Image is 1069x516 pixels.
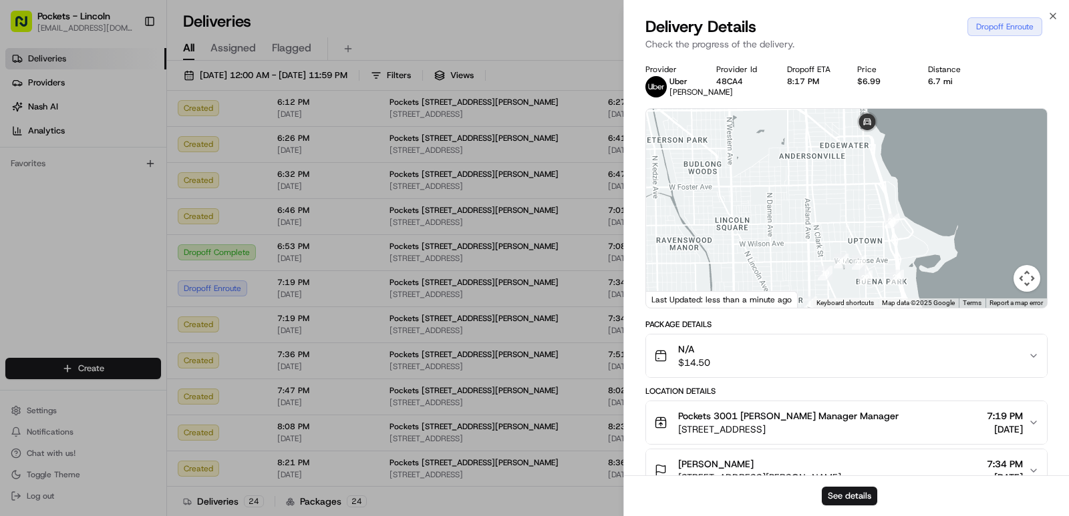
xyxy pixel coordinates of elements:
span: API Documentation [126,262,214,276]
p: Welcome 👋 [13,53,243,75]
div: 20 [834,254,849,268]
div: Price [857,64,907,75]
span: [PERSON_NAME] [669,87,733,97]
span: Pockets 3001 [PERSON_NAME] Manager Manager [678,409,899,423]
span: [STREET_ADDRESS][PERSON_NAME] [678,471,841,484]
span: [DATE] [120,207,148,218]
div: Start new chat [60,127,219,141]
div: 📗 [13,264,24,274]
div: Dropoff ETA [787,64,836,75]
a: Report a map error [989,299,1043,306]
span: Uber [669,76,688,87]
a: 💻API Documentation [108,257,220,281]
p: Check the progress of the delivery. [645,37,1048,51]
img: 1736555255976-a54dd68f-1ca7-489b-9aae-adbdc363a1c4 [27,208,37,218]
span: N/A [678,342,710,356]
div: Distance [928,64,977,75]
div: 22 [858,270,873,285]
div: 24 [885,214,899,228]
button: 48CA4 [716,76,743,87]
span: Klarizel Pensader [41,207,110,218]
span: 7:19 PM [987,409,1023,423]
a: Open this area in Google Maps (opens a new window) [649,290,694,308]
img: Nash [13,13,40,40]
img: uber-new-logo.jpeg [645,76,667,97]
span: [DATE] [987,423,1023,436]
div: We're available if you need us! [60,141,184,152]
div: 💻 [113,264,124,274]
div: 21 [852,255,867,270]
div: Location Details [645,386,1048,397]
button: [PERSON_NAME][STREET_ADDRESS][PERSON_NAME]7:34 PM[DATE] [646,449,1047,492]
button: See details [822,487,877,505]
button: N/A$14.50 [646,334,1047,377]
a: Terms [963,299,981,306]
div: 6.7 mi [928,76,977,87]
span: • [113,207,118,218]
span: [DATE] [987,471,1023,484]
input: Clear [35,86,220,100]
a: 📗Knowledge Base [8,257,108,281]
span: [STREET_ADDRESS] [678,423,899,436]
img: Klarizel Pensader [13,194,35,216]
div: 8:17 PM [787,76,836,87]
div: Last Updated: less than a minute ago [646,291,798,308]
span: Map data ©2025 Google [882,299,955,306]
span: Knowledge Base [27,262,102,276]
span: Pylon [133,295,162,305]
button: See all [207,171,243,187]
button: Start new chat [227,132,243,148]
div: Package Details [645,319,1048,330]
button: Pockets 3001 [PERSON_NAME] Manager Manager[STREET_ADDRESS]7:19 PM[DATE] [646,401,1047,444]
div: Past conversations [13,174,86,184]
div: Provider [645,64,695,75]
img: Google [649,290,694,308]
div: Provider Id [716,64,766,75]
span: [PERSON_NAME] [678,457,754,471]
button: Keyboard shortcuts [816,298,874,308]
span: 7:34 PM [987,457,1023,471]
button: Map camera controls [1014,265,1040,292]
div: 19 [818,266,832,280]
a: Powered byPylon [94,294,162,305]
img: 1736555255976-a54dd68f-1ca7-489b-9aae-adbdc363a1c4 [13,127,37,152]
span: Delivery Details [645,16,756,37]
div: $6.99 [857,76,907,87]
div: 23 [889,270,904,284]
div: 1 [802,296,817,311]
img: 1724597045416-56b7ee45-8013-43a0-a6f9-03cb97ddad50 [28,127,52,152]
span: $14.50 [678,356,710,369]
